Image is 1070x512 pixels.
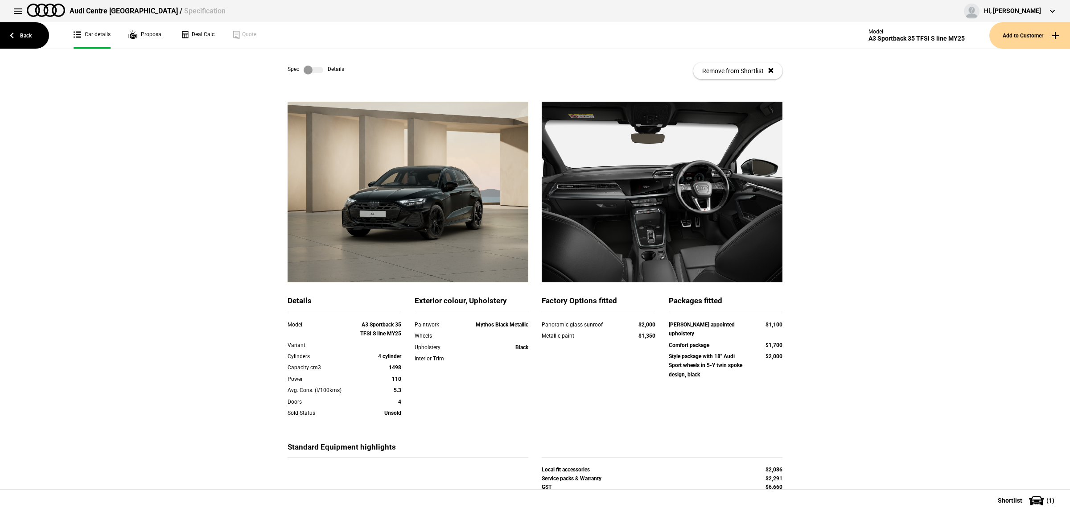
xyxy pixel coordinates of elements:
img: audi.png [27,4,65,17]
div: Factory Options fitted [542,296,655,311]
div: Paintwork [415,320,460,329]
strong: Comfort package [669,342,709,348]
a: Car details [74,22,111,49]
strong: $2,000 [765,353,782,359]
div: Variant [288,341,356,350]
div: Cylinders [288,352,356,361]
div: Audi Centre [GEOGRAPHIC_DATA] / [70,6,226,16]
strong: $6,660 [765,484,782,490]
div: Doors [288,397,356,406]
strong: Mythos Black Metallic [476,322,528,328]
div: Avg. Cons. (l/100kms) [288,386,356,395]
strong: Service packs & Warranty [542,475,601,482]
strong: 4 cylinder [378,353,401,359]
div: Wheels [415,331,460,340]
div: Panoramic glass sunroof [542,320,621,329]
div: A3 Sportback 35 TFSI S line MY25 [868,35,965,42]
div: Model [868,29,965,35]
button: Shortlist(1) [984,489,1070,512]
a: Deal Calc [181,22,214,49]
strong: GST [542,484,551,490]
div: Sold Status [288,409,356,417]
strong: [PERSON_NAME] appointed upholstery [669,322,735,337]
strong: Style package with 18" Audi Sport wheels in 5-Y twin spoke design, black [669,353,742,378]
div: Exterior colour, Upholstery [415,296,528,311]
strong: 1498 [389,364,401,371]
div: Capacity cm3 [288,363,356,372]
div: Spec Details [288,66,344,74]
strong: Black [515,344,528,351]
strong: $1,350 [638,333,655,339]
button: Add to Customer [989,22,1070,49]
button: Remove from Shortlist [693,62,782,79]
strong: 110 [392,376,401,382]
strong: $1,100 [765,322,782,328]
div: Packages fitted [669,296,782,311]
div: Model [288,320,356,329]
div: Metallic paint [542,331,621,340]
div: Standard Equipment highlights [288,442,528,458]
a: Proposal [128,22,163,49]
strong: 5.3 [394,387,401,393]
div: Details [288,296,401,311]
strong: $2,086 [765,467,782,473]
span: Specification [184,7,226,15]
span: Shortlist [998,497,1022,504]
strong: Unsold [384,410,401,416]
strong: A3 Sportback 35 TFSI S line MY25 [360,322,401,337]
span: ( 1 ) [1046,497,1054,504]
div: Power [288,375,356,384]
div: Upholstery [415,343,460,352]
div: Interior Trim [415,354,460,363]
strong: $2,000 [638,322,655,328]
strong: Local fit accessories [542,467,590,473]
strong: 4 [398,399,401,405]
strong: $2,291 [765,475,782,482]
div: Hi, [PERSON_NAME] [984,7,1041,16]
strong: $1,700 [765,342,782,348]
